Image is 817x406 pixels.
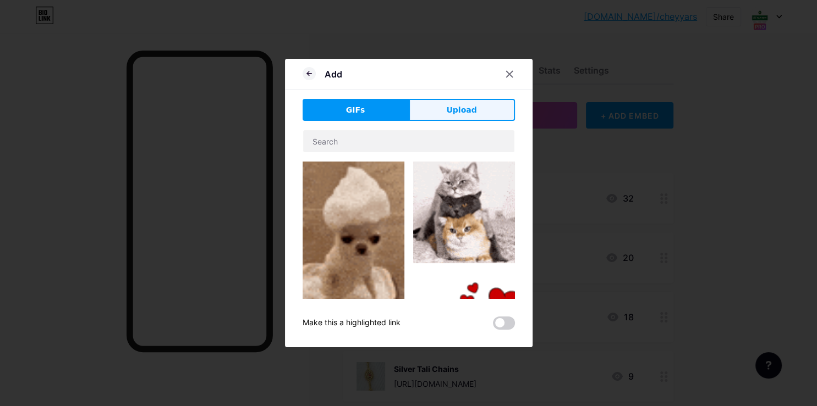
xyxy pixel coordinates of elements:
[303,99,409,121] button: GIFs
[413,162,515,263] img: Gihpy
[325,68,342,81] div: Add
[446,104,476,116] span: Upload
[409,99,515,121] button: Upload
[413,272,515,365] img: Gihpy
[303,316,401,330] div: Make this a highlighted link
[303,162,404,343] img: Gihpy
[303,130,514,152] input: Search
[346,104,365,116] span: GIFs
